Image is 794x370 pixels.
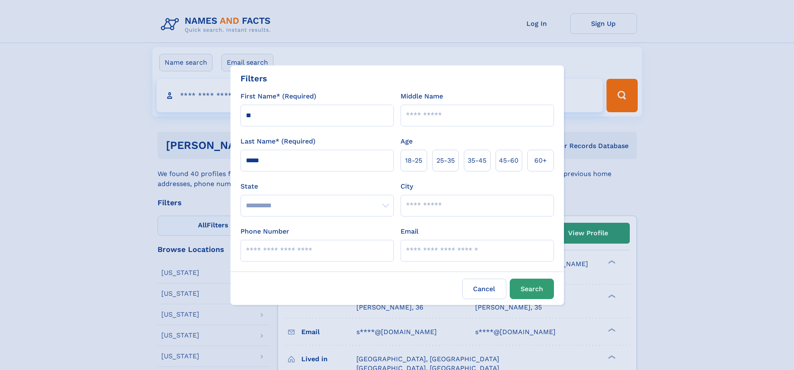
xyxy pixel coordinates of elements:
[240,227,289,237] label: Phone Number
[401,227,418,237] label: Email
[240,91,316,101] label: First Name* (Required)
[510,279,554,299] button: Search
[499,156,518,166] span: 45‑60
[240,181,394,191] label: State
[401,136,413,146] label: Age
[405,156,422,166] span: 18‑25
[462,279,506,299] label: Cancel
[240,72,267,85] div: Filters
[436,156,455,166] span: 25‑35
[468,156,486,166] span: 35‑45
[401,181,413,191] label: City
[401,91,443,101] label: Middle Name
[240,136,316,146] label: Last Name* (Required)
[534,156,547,166] span: 60+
